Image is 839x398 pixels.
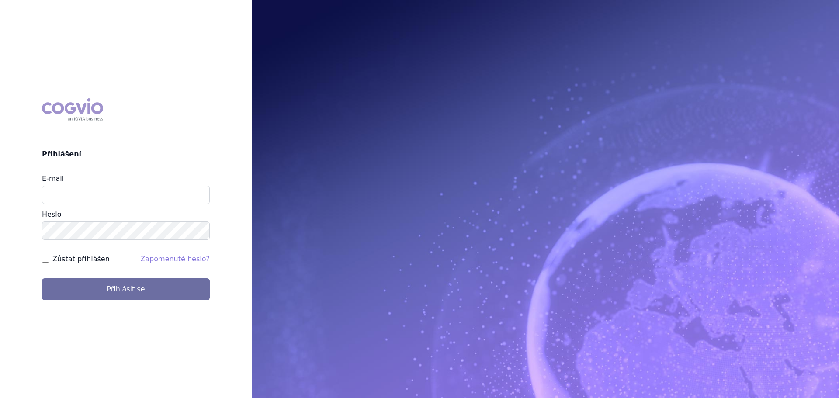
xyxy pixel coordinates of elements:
button: Přihlásit se [42,278,210,300]
div: COGVIO [42,98,103,121]
a: Zapomenuté heslo? [140,255,210,263]
label: E-mail [42,174,64,183]
h2: Přihlášení [42,149,210,159]
label: Zůstat přihlášen [52,254,110,264]
label: Heslo [42,210,61,218]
